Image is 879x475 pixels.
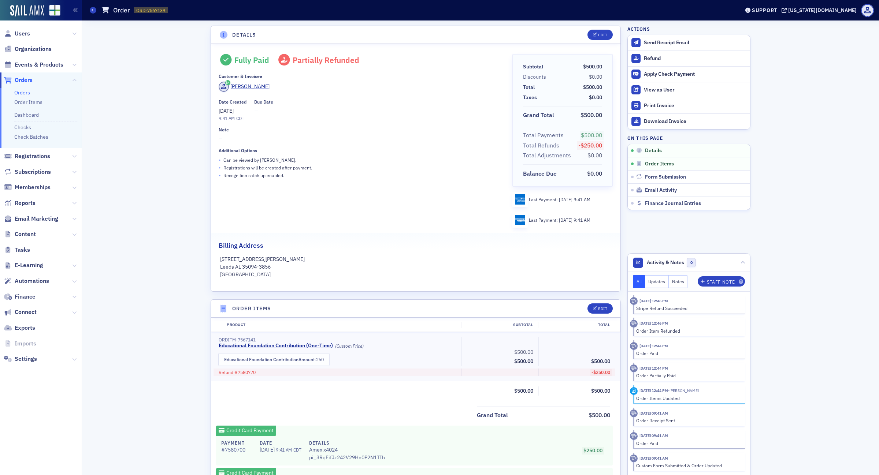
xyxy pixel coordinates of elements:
[219,241,263,250] h2: Billing Address
[645,187,677,194] span: Email Activity
[219,369,256,375] span: Refund # 7580770
[523,141,559,150] div: Total Refunds
[4,261,43,269] a: E-Learning
[583,63,602,70] span: $500.00
[293,55,359,65] span: Partially Refunded
[4,293,36,301] a: Finance
[514,358,533,364] span: $500.00
[514,349,533,355] span: $500.00
[4,30,30,38] a: Users
[523,111,557,120] span: Grand Total
[538,322,615,328] div: Total
[15,230,36,238] span: Content
[254,99,273,105] div: Due Date
[529,196,590,203] div: Last Payment:
[591,358,610,364] span: $500.00
[523,151,571,160] div: Total Adjustments
[232,305,271,313] h4: Order Items
[633,275,645,288] button: All
[316,356,324,362] span: 250
[15,183,51,191] span: Memberships
[219,148,257,153] div: Additional Options
[523,83,537,91] span: Total
[574,197,590,202] span: 9:41 AM
[15,30,30,38] span: Users
[15,61,63,69] span: Events & Products
[15,324,35,332] span: Exports
[636,372,740,379] div: Order Partially Paid
[630,297,638,305] div: Activity
[15,152,50,160] span: Registrations
[752,7,777,14] div: Support
[235,115,244,121] span: CDT
[219,82,270,92] a: [PERSON_NAME]
[309,446,385,454] span: Amex x4024
[49,5,60,16] img: SailAMX
[589,94,602,101] span: $0.00
[309,440,385,461] div: pi_3RqEifJz242V29Hn0P2N1TIh
[636,328,740,334] div: Order Item Refunded
[559,217,574,223] span: [DATE]
[628,66,750,82] button: Apply Check Payment
[14,124,31,131] a: Checks
[628,82,750,98] button: View as User
[639,366,668,371] time: 8/4/2025 12:44 PM
[4,152,50,160] a: Registrations
[335,343,364,349] div: (Custom Price)
[14,89,30,96] a: Orders
[598,307,607,311] div: Edit
[627,135,750,141] h4: On this page
[645,147,662,154] span: Details
[628,35,750,51] button: Send Receipt Email
[644,71,746,78] div: Apply Check Payment
[220,263,612,271] p: Leeds AL 35094-3856
[219,127,229,132] div: Note
[219,343,333,349] a: Educational Foundation Contribution (One-Time)
[136,7,165,14] span: ORD-7567139
[587,303,613,314] button: Edit
[523,131,564,140] div: Total Payments
[644,40,746,46] div: Send Receipt Email
[644,55,746,62] div: Refund
[220,255,612,263] p: [STREET_ADDRESS][PERSON_NAME]
[639,456,668,461] time: 7/29/2025 09:41 AM
[628,98,750,113] a: Print Invoice
[782,8,859,13] button: [US_STATE][DOMAIN_NAME]
[523,63,543,71] div: Subtotal
[523,169,557,178] div: Balance Due
[523,169,559,178] span: Balance Due
[574,217,590,223] span: 9:41 AM
[219,354,329,366] td: :
[232,31,256,39] h4: Details
[636,440,740,446] div: Order Paid
[647,259,684,266] span: Activity & Notes
[639,411,668,416] time: 7/29/2025 09:41 AM
[529,217,590,223] div: Last Payment:
[639,433,668,438] time: 7/29/2025 09:41 AM
[630,320,638,328] div: Activity
[589,74,602,80] span: $0.00
[707,280,735,284] div: Staff Note
[645,161,674,167] span: Order Items
[15,199,36,207] span: Reports
[221,446,252,454] a: #7580700
[10,5,44,17] img: SailAMX
[4,340,36,348] a: Imports
[515,215,525,225] img: amex
[14,99,42,105] a: Order Items
[224,356,315,362] span: Educational Foundation ContributionAmount
[523,83,535,91] div: Total
[477,411,508,420] div: Grand Total
[523,131,566,140] span: Total Payments
[223,164,312,171] p: Registrations will be created after payment.
[4,324,35,332] a: Exports
[219,108,234,114] span: [DATE]
[630,409,638,417] div: Activity
[639,298,668,303] time: 8/4/2025 12:46 PM
[230,83,270,90] div: [PERSON_NAME]
[591,388,610,394] span: $500.00
[587,30,613,40] button: Edit
[644,102,746,109] div: Print Invoice
[219,337,456,343] div: ORDITM-7567141
[559,197,574,202] span: [DATE]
